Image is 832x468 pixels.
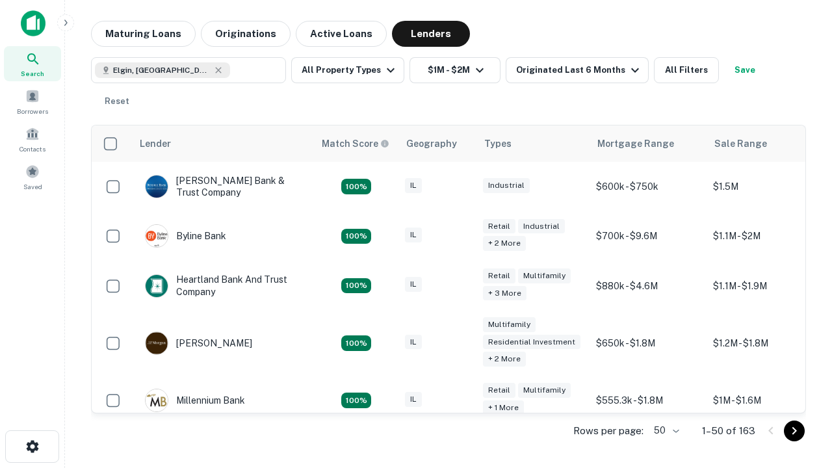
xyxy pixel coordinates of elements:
[405,277,422,292] div: IL
[341,393,371,408] div: Matching Properties: 16, hasApolloMatch: undefined
[146,175,168,198] img: picture
[483,286,526,301] div: + 3 more
[341,335,371,351] div: Matching Properties: 24, hasApolloMatch: undefined
[483,268,515,283] div: Retail
[201,21,291,47] button: Originations
[518,268,571,283] div: Multifamily
[392,21,470,47] button: Lenders
[573,423,643,439] p: Rows per page:
[516,62,643,78] div: Originated Last 6 Months
[405,178,422,193] div: IL
[483,178,530,193] div: Industrial
[597,136,674,151] div: Mortgage Range
[483,219,515,234] div: Retail
[146,389,168,411] img: picture
[398,125,476,162] th: Geography
[21,68,44,79] span: Search
[707,125,824,162] th: Sale Range
[707,261,824,310] td: $1.1M - $1.9M
[91,21,196,47] button: Maturing Loans
[145,389,245,412] div: Millennium Bank
[406,136,457,151] div: Geography
[4,122,61,157] a: Contacts
[702,423,755,439] p: 1–50 of 163
[518,383,571,398] div: Multifamily
[409,57,500,83] button: $1M - $2M
[296,21,387,47] button: Active Loans
[476,125,590,162] th: Types
[314,125,398,162] th: Capitalize uses an advanced AI algorithm to match your search with the best lender. The match sco...
[145,224,226,248] div: Byline Bank
[146,225,168,247] img: picture
[590,261,707,310] td: $880k - $4.6M
[113,64,211,76] span: Elgin, [GEOGRAPHIC_DATA], [GEOGRAPHIC_DATA]
[341,179,371,194] div: Matching Properties: 28, hasApolloMatch: undefined
[23,181,42,192] span: Saved
[405,335,422,350] div: IL
[707,376,824,425] td: $1M - $1.6M
[590,162,707,211] td: $600k - $750k
[707,311,824,376] td: $1.2M - $1.8M
[483,236,526,251] div: + 2 more
[483,383,515,398] div: Retail
[341,278,371,294] div: Matching Properties: 20, hasApolloMatch: undefined
[21,10,45,36] img: capitalize-icon.png
[767,322,832,385] iframe: Chat Widget
[649,421,681,440] div: 50
[518,219,565,234] div: Industrial
[4,46,61,81] a: Search
[483,352,526,367] div: + 2 more
[654,57,719,83] button: All Filters
[483,317,536,332] div: Multifamily
[484,136,512,151] div: Types
[590,125,707,162] th: Mortgage Range
[506,57,649,83] button: Originated Last 6 Months
[19,144,45,154] span: Contacts
[145,331,252,355] div: [PERSON_NAME]
[707,162,824,211] td: $1.5M
[341,229,371,244] div: Matching Properties: 18, hasApolloMatch: undefined
[322,136,389,151] div: Capitalize uses an advanced AI algorithm to match your search with the best lender. The match sco...
[146,275,168,297] img: picture
[146,332,168,354] img: picture
[590,311,707,376] td: $650k - $1.8M
[405,392,422,407] div: IL
[4,84,61,119] a: Borrowers
[724,57,766,83] button: Save your search to get updates of matches that match your search criteria.
[405,227,422,242] div: IL
[4,159,61,194] a: Saved
[590,211,707,261] td: $700k - $9.6M
[145,175,301,198] div: [PERSON_NAME] Bank & Trust Company
[140,136,171,151] div: Lender
[145,274,301,297] div: Heartland Bank And Trust Company
[483,400,524,415] div: + 1 more
[707,211,824,261] td: $1.1M - $2M
[483,335,580,350] div: Residential Investment
[96,88,138,114] button: Reset
[322,136,387,151] h6: Match Score
[590,376,707,425] td: $555.3k - $1.8M
[17,106,48,116] span: Borrowers
[291,57,404,83] button: All Property Types
[784,421,805,441] button: Go to next page
[132,125,314,162] th: Lender
[714,136,767,151] div: Sale Range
